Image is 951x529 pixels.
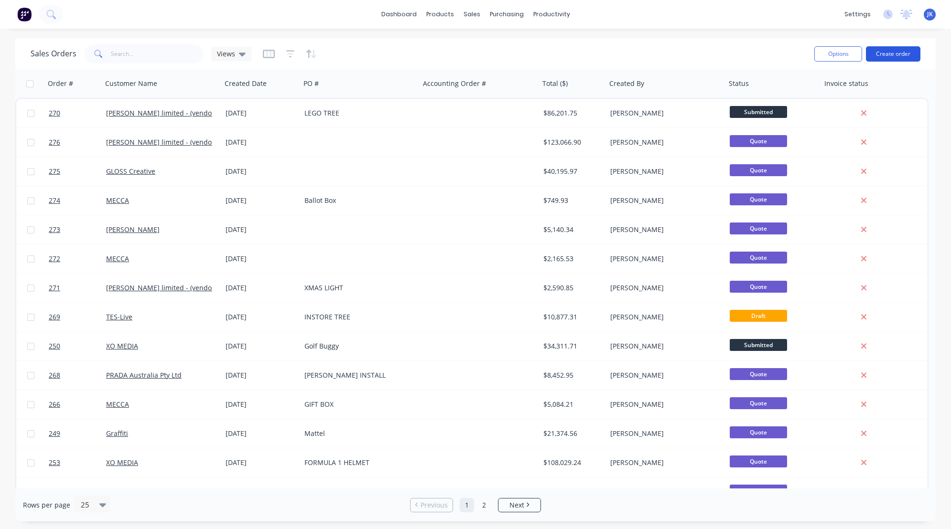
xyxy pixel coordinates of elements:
[49,477,106,506] a: 263
[730,193,787,205] span: Quote
[49,196,60,205] span: 274
[543,487,600,497] div: $712.12
[226,458,297,467] div: [DATE]
[543,138,600,147] div: $123,066.90
[49,312,60,322] span: 269
[304,108,411,118] div: LEGO TREE
[106,108,249,117] a: [PERSON_NAME] limited - (vendor #7008950)
[610,283,716,293] div: [PERSON_NAME]
[304,370,411,380] div: [PERSON_NAME] INSTALL
[49,186,106,215] a: 274
[421,7,459,21] div: products
[459,7,485,21] div: sales
[610,225,716,234] div: [PERSON_NAME]
[49,458,60,467] span: 253
[543,254,600,264] div: $2,165.53
[49,167,60,176] span: 275
[49,274,106,302] a: 271
[840,7,875,21] div: settings
[542,79,568,88] div: Total ($)
[543,196,600,205] div: $749.93
[927,10,933,19] span: JK
[105,79,157,88] div: Customer Name
[226,167,297,176] div: [DATE]
[225,79,267,88] div: Created Date
[543,283,600,293] div: $2,590.85
[610,487,716,497] div: [PERSON_NAME]
[729,79,749,88] div: Status
[509,500,524,510] span: Next
[106,312,132,321] a: TES-Live
[49,370,60,380] span: 268
[304,196,411,205] div: Ballot Box
[610,138,716,147] div: [PERSON_NAME]
[610,108,716,118] div: [PERSON_NAME]
[226,254,297,264] div: [DATE]
[610,312,716,322] div: [PERSON_NAME]
[49,390,106,419] a: 266
[543,370,600,380] div: $8,452.95
[226,225,297,234] div: [DATE]
[49,128,106,157] a: 276
[377,7,421,21] a: dashboard
[730,397,787,409] span: Quote
[610,254,716,264] div: [PERSON_NAME]
[543,458,600,467] div: $108,029.24
[106,458,138,467] a: XO MEDIA
[49,283,60,293] span: 271
[304,283,411,293] div: XMAS LIGHT
[226,108,297,118] div: [DATE]
[543,108,600,118] div: $86,201.75
[730,426,787,438] span: Quote
[106,196,129,205] a: MECCA
[226,312,297,322] div: [DATE]
[730,222,787,234] span: Quote
[610,400,716,409] div: [PERSON_NAME]
[304,487,411,497] div: Table Risers (PR event [GEOGRAPHIC_DATA])
[304,341,411,351] div: Golf Buggy
[49,244,106,273] a: 272
[543,429,600,438] div: $21,374.56
[106,400,129,409] a: MECCA
[730,281,787,293] span: Quote
[460,498,474,512] a: Page 1 is your current page
[226,138,297,147] div: [DATE]
[543,167,600,176] div: $40,195.97
[529,7,575,21] div: productivity
[49,138,60,147] span: 276
[49,157,106,186] a: 275
[49,332,106,360] a: 250
[23,500,70,510] span: Rows per page
[543,341,600,351] div: $34,311.71
[106,167,155,176] a: GLOSS Creative
[49,361,106,390] a: 268
[17,7,32,21] img: Factory
[49,108,60,118] span: 270
[49,254,60,264] span: 272
[730,106,787,118] span: Submitted
[49,419,106,448] a: 249
[730,339,787,351] span: Submitted
[824,79,868,88] div: Invoice status
[49,225,60,234] span: 273
[106,138,249,147] a: [PERSON_NAME] limited - (vendor #7008950)
[477,498,491,512] a: Page 2
[106,254,129,263] a: MECCA
[610,429,716,438] div: [PERSON_NAME]
[730,368,787,380] span: Quote
[304,312,411,322] div: INSTORE TREE
[610,167,716,176] div: [PERSON_NAME]
[423,79,486,88] div: Accounting Order #
[610,370,716,380] div: [PERSON_NAME]
[730,485,787,497] span: Quote
[106,429,128,438] a: Graffiti
[304,400,411,409] div: GIFT BOX
[226,370,297,380] div: [DATE]
[49,448,106,477] a: 253
[48,79,73,88] div: Order #
[106,370,182,380] a: PRADA Australia Pty Ltd
[814,46,862,62] button: Options
[226,196,297,205] div: [DATE]
[226,341,297,351] div: [DATE]
[226,487,297,497] div: [DATE]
